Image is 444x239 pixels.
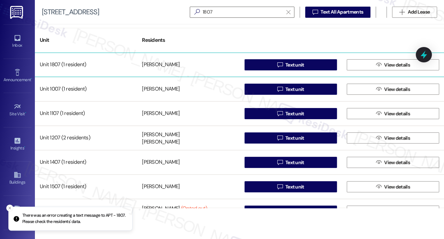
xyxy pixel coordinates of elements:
div: Unit 1407 (1 resident) [35,155,137,169]
span: • [25,110,26,115]
div: [PERSON_NAME] [142,159,180,166]
div: Unit [35,32,137,49]
span: Text unit [285,86,304,93]
button: Clear text [283,7,294,17]
span: Text unit [285,110,304,117]
div: Unit 1007 (1 resident) [35,82,137,96]
div: [PERSON_NAME] [142,131,180,138]
a: Site Visit • [3,101,31,119]
span: Text unit [285,159,304,166]
button: View details [347,132,439,144]
a: Buildings [3,169,31,188]
span: View details [384,61,410,69]
i:  [399,9,405,15]
button: View details [347,59,439,70]
i:  [277,135,283,141]
a: Leads [3,203,31,222]
i:  [376,184,381,190]
i:  [277,62,283,68]
i:  [376,135,381,141]
i:  [286,9,290,15]
div: Unit 1807 (1 resident) [35,58,137,72]
span: View details [384,159,410,166]
a: Inbox [3,32,31,51]
span: Text unit [285,134,304,142]
span: View details [384,208,410,215]
img: ResiDesk Logo [10,6,24,19]
div: [PERSON_NAME] [142,139,180,146]
button: View details [347,206,439,217]
button: Text unit [244,59,337,70]
input: Search by resident name or unit number [203,7,283,17]
span: View details [384,183,410,191]
span: Text All Apartments [321,8,363,16]
span: Text unit [285,61,304,69]
i:  [277,160,283,165]
button: View details [347,181,439,192]
span: Text unit [285,208,304,215]
div: Unit 1107 (1 resident) [35,107,137,121]
div: Unit 1207 (2 residents) [35,131,137,145]
span: • [24,145,25,149]
div: [PERSON_NAME] [142,61,180,69]
div: [PERSON_NAME] [142,183,180,191]
i:  [376,86,381,92]
button: Text unit [244,108,337,119]
div: [STREET_ADDRESS] [42,8,99,16]
p: There was an error creating a text message to APT - 1807. Please check the residents' data. [22,213,127,225]
div: [PERSON_NAME] [142,86,180,93]
button: Add Lease [392,7,437,18]
button: Text All Apartments [305,7,370,18]
div: [PERSON_NAME] [142,110,180,117]
button: Text unit [244,181,337,192]
button: Text unit [244,84,337,95]
button: View details [347,84,439,95]
i:  [313,9,318,15]
button: Text unit [244,157,337,168]
i:  [277,86,283,92]
div: Unit 1507 (1 resident) [35,180,137,194]
a: Insights • [3,135,31,154]
button: Text unit [244,132,337,144]
div: [PERSON_NAME] [142,205,207,217]
i:  [376,62,381,68]
div: Residents [137,32,239,49]
button: View details [347,157,439,168]
span: View details [384,110,410,117]
i:  [277,184,283,190]
span: Add Lease [407,8,430,16]
span: View details [384,134,410,142]
span: • [31,76,32,81]
i:  [376,111,381,116]
span: Text unit [285,183,304,191]
i:  [376,160,381,165]
button: Close toast [6,205,13,211]
span: View details [384,86,410,93]
i:  [191,8,203,16]
button: Text unit [244,206,337,217]
button: View details [347,108,439,119]
i:  [277,111,283,116]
